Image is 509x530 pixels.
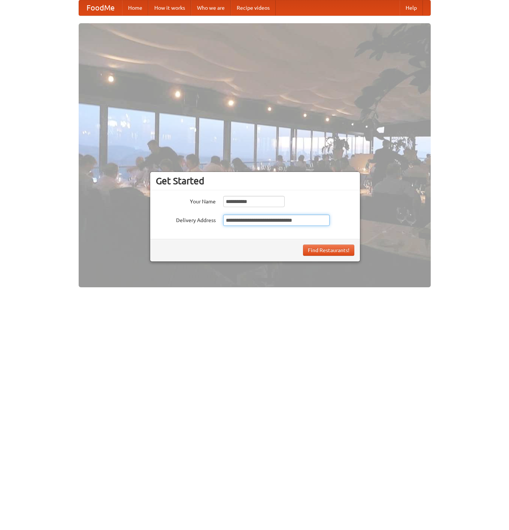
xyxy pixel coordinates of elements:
a: Recipe videos [231,0,276,15]
label: Your Name [156,196,216,205]
a: Home [122,0,148,15]
a: How it works [148,0,191,15]
h3: Get Started [156,175,354,187]
a: FoodMe [79,0,122,15]
a: Help [400,0,423,15]
button: Find Restaurants! [303,245,354,256]
label: Delivery Address [156,215,216,224]
a: Who we are [191,0,231,15]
